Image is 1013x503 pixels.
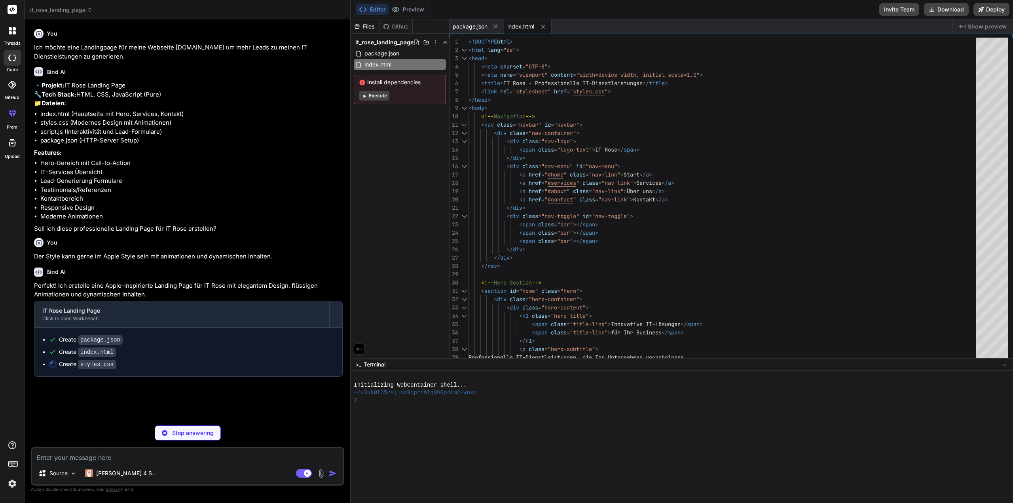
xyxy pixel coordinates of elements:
[472,46,484,53] span: html
[649,80,665,87] span: title
[503,46,516,53] span: "de"
[541,138,573,145] span: "nav-logo"
[484,63,497,70] span: meta
[519,146,522,153] span: <
[595,237,598,245] span: >
[519,237,522,245] span: <
[450,146,458,154] div: 14
[522,188,525,195] span: a
[592,146,595,153] span: >
[557,146,592,153] span: "logo-text"
[924,3,969,16] button: Download
[42,82,64,89] strong: Projekt:
[522,171,525,178] span: a
[643,80,649,87] span: </
[658,188,662,195] span: a
[484,121,494,128] span: nav
[364,49,400,58] span: package.json
[595,221,598,228] span: >
[624,146,636,153] span: span
[40,168,343,177] li: IT-Services Übersicht
[513,71,516,78] span: =
[355,38,414,46] span: it_rose_landing_page
[494,279,532,286] span: Hero Section
[481,121,484,128] span: <
[513,246,522,253] span: div
[636,146,639,153] span: >
[450,270,458,279] div: 29
[662,188,665,195] span: >
[538,221,554,228] span: class
[582,213,589,220] span: id
[329,469,337,477] img: icon
[450,46,458,54] div: 2
[516,71,548,78] span: "viewport"
[582,229,595,236] span: span
[450,54,458,63] div: 3
[450,171,458,179] div: 17
[450,237,458,245] div: 25
[601,179,633,186] span: "nav-link"
[554,121,579,128] span: "navbar"
[506,163,510,170] span: <
[469,104,472,112] span: <
[356,4,389,15] button: Editor
[30,6,93,14] span: it_rose_landing_page
[522,63,525,70] span: =
[500,46,503,53] span: =
[551,71,573,78] span: content
[519,221,522,228] span: <
[620,171,624,178] span: >
[34,281,343,299] p: Perfekt! Ich erstelle eine Apple-inspirierte Landing Page für IT Rose mit elegantem Design, flüss...
[488,46,500,53] span: lang
[973,3,1009,16] button: Deploy
[4,40,21,47] label: threads
[700,71,703,78] span: >
[519,171,522,178] span: <
[519,188,522,195] span: <
[42,315,321,322] div: Click to open Workbench
[450,245,458,254] div: 26
[633,196,655,203] span: Kontakt
[459,212,469,220] div: Click to collapse the range.
[595,146,617,153] span: IT Rose
[450,196,458,204] div: 20
[513,121,516,128] span: =
[481,88,484,95] span: <
[548,179,576,186] span: #services
[541,213,579,220] span: "nav-toggle"
[450,104,458,112] div: 9
[636,179,662,186] span: Services
[582,221,595,228] span: span
[557,221,573,228] span: "bar"
[529,171,541,178] span: href
[522,246,525,253] span: >
[554,221,557,228] span: =
[649,171,652,178] span: >
[484,104,488,112] span: >
[525,129,529,137] span: =
[484,55,488,62] span: >
[548,196,573,203] span: #contact
[34,224,343,233] p: Soll ich diese professionelle Landing Page für IT Rose erstellen?
[544,188,548,195] span: "
[497,262,500,270] span: >
[573,229,582,236] span: ></
[488,96,491,103] span: >
[598,179,601,186] span: =
[34,81,343,108] p: 🔹 IT Rose Landing Page 🔧 HTML, CSS, JavaScript (Pure) 📁
[589,188,592,195] span: =
[586,163,617,170] span: "nav-menu"
[582,237,595,245] span: span
[582,163,586,170] span: =
[522,196,525,203] span: a
[450,212,458,220] div: 22
[529,129,576,137] span: "nav-container"
[469,96,475,103] span: </
[503,80,643,87] span: IT Rose - Professionelle IT-Dienstleistungen
[42,99,66,107] strong: Dateien:
[1001,358,1008,371] button: −
[450,129,458,137] div: 12
[459,104,469,112] div: Click to collapse the range.
[459,54,469,63] div: Click to collapse the range.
